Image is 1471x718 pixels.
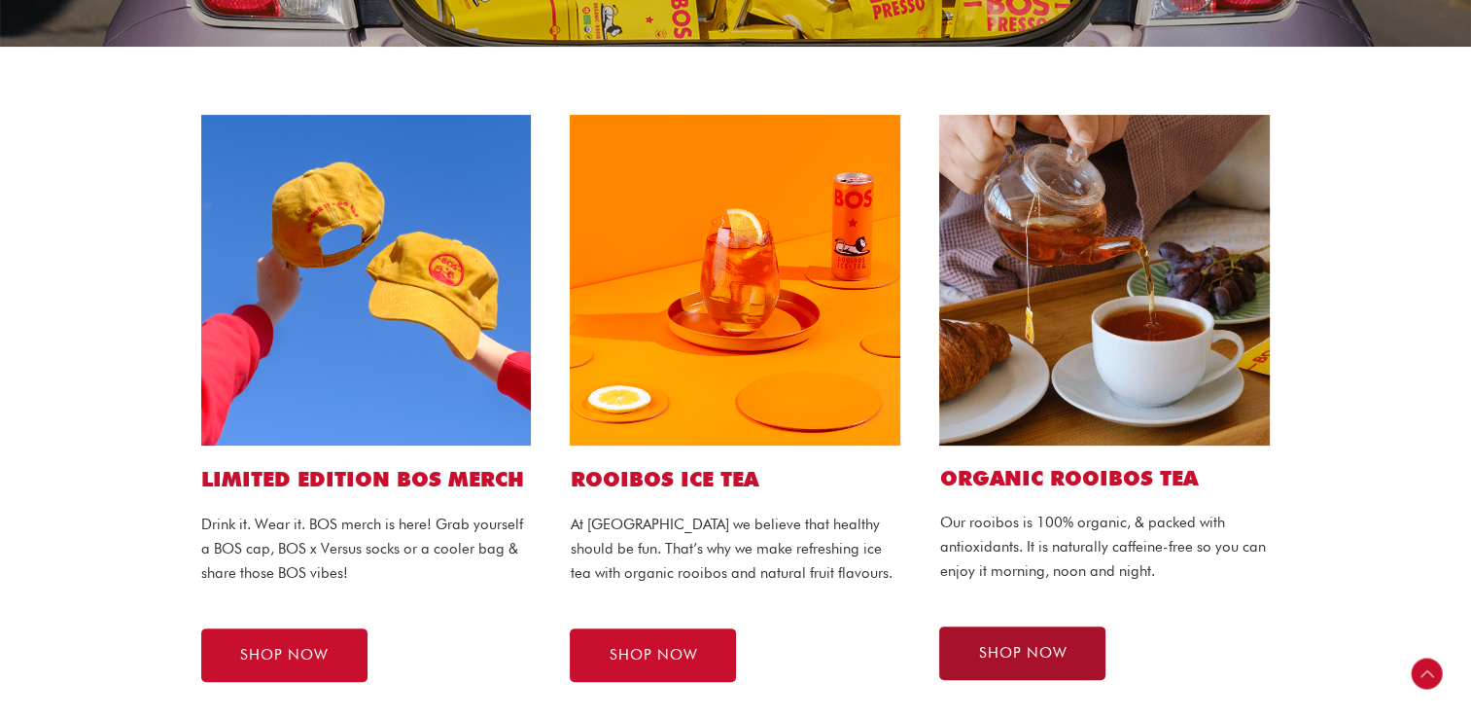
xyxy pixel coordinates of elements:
[201,115,532,446] img: bos cap
[201,513,532,585] p: Drink it. Wear it. BOS merch is here! Grab yourself a BOS cap, BOS x Versus socks or a cooler bag...
[978,646,1067,661] span: SHOP NOW
[939,627,1105,680] a: SHOP NOW
[201,465,532,493] h1: LIMITED EDITION BOS MERCH
[609,648,697,663] span: SHOP NOW
[240,648,329,663] span: SHOP NOW
[939,465,1270,491] h2: Organic ROOIBOS TEA
[570,628,736,682] a: SHOP NOW
[570,465,900,493] h1: ROOIBOS ICE TEA
[570,513,900,585] p: At [GEOGRAPHIC_DATA] we believe that healthy should be fun. That’s why we make refreshing ice tea...
[939,511,1270,583] p: Our rooibos is 100% organic, & packed with antioxidants. It is naturally caffeine-free so you can...
[939,115,1270,446] img: bos tea bags website1
[201,628,368,682] a: SHOP NOW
